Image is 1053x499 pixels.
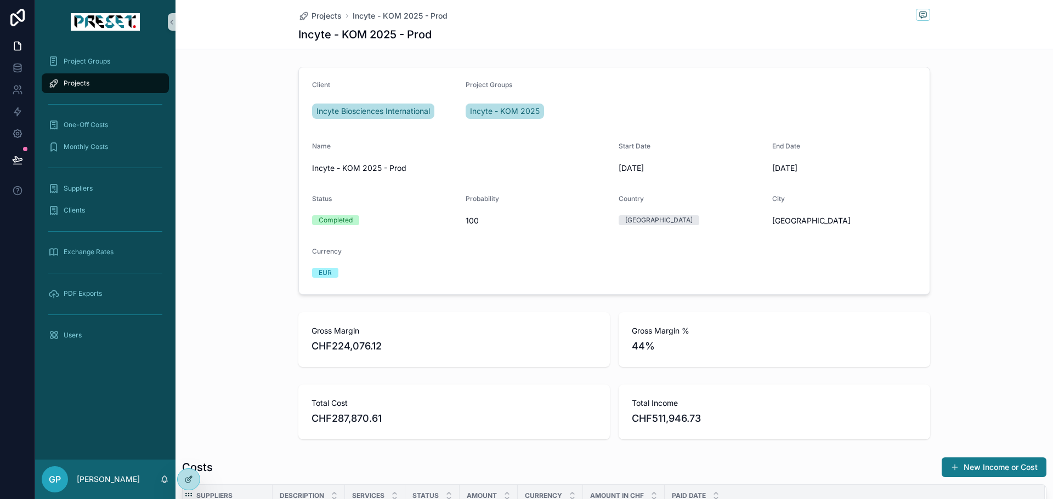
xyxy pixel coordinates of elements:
[772,215,917,226] span: [GEOGRAPHIC_DATA]
[632,411,917,426] span: CHF511,946.73
[772,194,785,203] span: City
[64,142,108,151] span: Monthly Costs
[42,200,169,220] a: Clients
[64,331,82,340] span: Users
[312,81,330,89] span: Client
[312,142,331,150] span: Name
[312,194,332,203] span: Status
[42,137,169,157] a: Monthly Costs
[64,184,93,193] span: Suppliers
[298,10,342,21] a: Projects
[77,474,140,485] p: [PERSON_NAME]
[466,215,610,226] span: 100
[619,194,644,203] span: Country
[619,163,763,174] span: [DATE]
[466,81,512,89] span: Project Groups
[64,57,110,66] span: Project Groups
[312,104,434,119] a: Incyte Biosciences International
[42,73,169,93] a: Projects
[316,106,430,117] span: Incyte Biosciences International
[772,142,800,150] span: End Date
[319,268,332,278] div: EUR
[42,284,169,303] a: PDF Exports
[353,10,448,21] a: Incyte - KOM 2025 - Prod
[182,460,213,475] h1: Costs
[772,163,917,174] span: [DATE]
[619,142,650,150] span: Start Date
[64,206,85,215] span: Clients
[42,115,169,135] a: One-Off Costs
[312,339,597,354] span: CHF224,076.12
[64,121,108,129] span: One-Off Costs
[466,104,544,119] a: Incyte - KOM 2025
[466,194,499,203] span: Probability
[312,10,342,21] span: Projects
[42,179,169,198] a: Suppliers
[632,325,917,336] span: Gross Margin %
[42,242,169,262] a: Exchange Rates
[632,398,917,409] span: Total Income
[64,79,89,88] span: Projects
[71,13,140,31] img: App logo
[42,51,169,71] a: Project Groups
[312,411,597,426] span: CHF287,870.61
[64,248,114,256] span: Exchange Rates
[49,473,61,486] span: GP
[312,398,597,409] span: Total Cost
[312,163,610,174] span: Incyte - KOM 2025 - Prod
[298,27,432,42] h1: Incyte - KOM 2025 - Prod
[64,289,102,298] span: PDF Exports
[625,215,693,225] div: [GEOGRAPHIC_DATA]
[632,339,917,354] span: 44%
[942,457,1046,477] button: New Income or Cost
[312,325,597,336] span: Gross Margin
[312,247,342,255] span: Currency
[319,215,353,225] div: Completed
[42,325,169,345] a: Users
[35,44,175,359] div: scrollable content
[470,106,540,117] span: Incyte - KOM 2025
